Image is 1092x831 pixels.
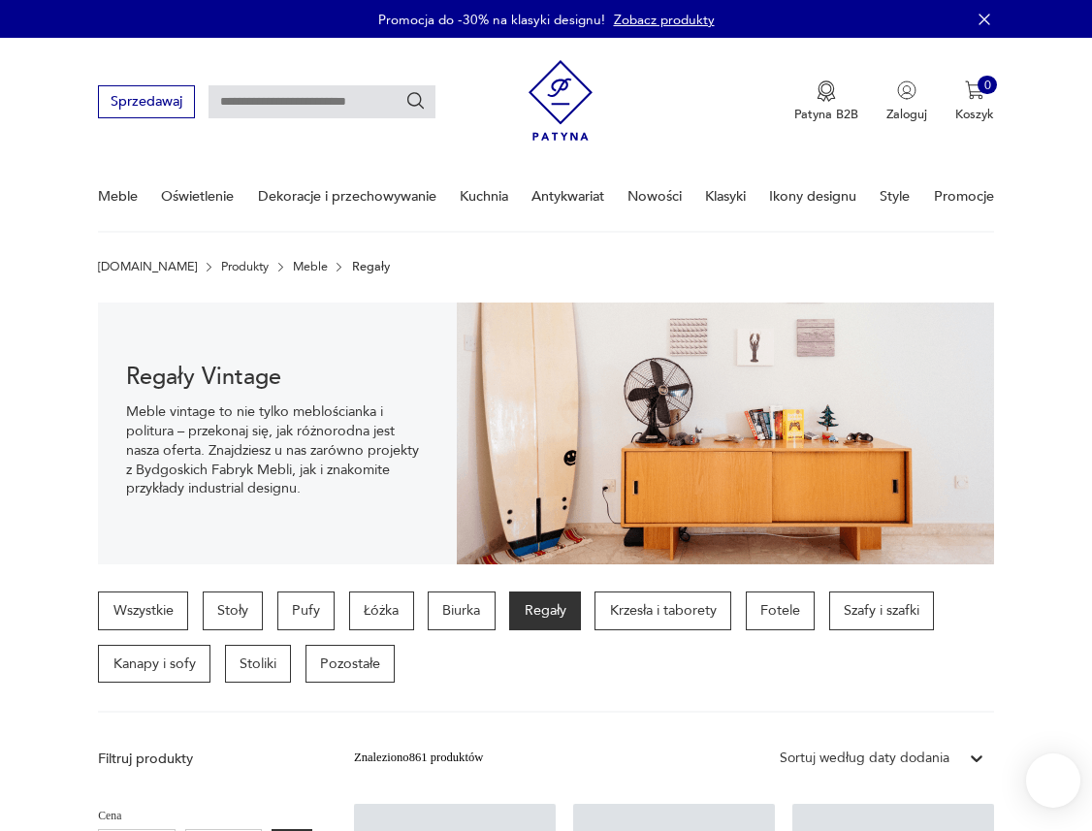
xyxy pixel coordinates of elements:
a: Stoły [203,591,264,630]
a: Krzesła i taborety [594,591,731,630]
a: [DOMAIN_NAME] [98,260,197,273]
p: Koszyk [955,106,994,123]
a: Szafy i szafki [829,591,935,630]
button: Szukaj [405,91,427,112]
a: Wszystkie [98,591,188,630]
button: Patyna B2B [794,80,858,123]
h1: Regały Vintage [126,368,429,389]
a: Ikony designu [769,163,856,230]
img: Ikonka użytkownika [897,80,916,100]
a: Oświetlenie [161,163,234,230]
p: Regały [352,260,390,273]
a: Łóżka [349,591,414,630]
img: Ikona koszyka [965,80,984,100]
a: Sprzedawaj [98,97,194,109]
a: Regały [509,591,581,630]
a: Antykwariat [531,163,604,230]
div: Sortuj według daty dodania [780,749,949,768]
button: 0Koszyk [955,80,994,123]
p: Filtruj produkty [98,750,312,769]
a: Promocje [934,163,994,230]
a: Klasyki [705,163,746,230]
a: Style [880,163,910,230]
a: Stoliki [225,645,292,684]
a: Produkty [221,260,269,273]
img: Ikona medalu [817,80,836,102]
a: Pufy [277,591,336,630]
p: Meble vintage to nie tylko meblościanka i politura – przekonaj się, jak różnorodna jest nasza ofe... [126,402,429,498]
p: Promocja do -30% na klasyki designu! [378,11,605,29]
img: Patyna - sklep z meblami i dekoracjami vintage [529,53,594,147]
button: Zaloguj [886,80,927,123]
p: Zaloguj [886,106,927,123]
img: dff48e7735fce9207bfd6a1aaa639af4.png [457,303,994,564]
p: Cena [98,807,312,826]
a: Dekoracje i przechowywanie [258,163,436,230]
button: Sprzedawaj [98,85,194,117]
a: Kanapy i sofy [98,645,210,684]
a: Pozostałe [305,645,396,684]
a: Nowości [627,163,682,230]
a: Meble [98,163,138,230]
div: Znaleziono 861 produktów [354,749,483,768]
div: 0 [978,76,997,95]
a: Ikona medaluPatyna B2B [794,80,858,123]
iframe: Smartsupp widget button [1026,753,1080,808]
a: Kuchnia [460,163,508,230]
p: Patyna B2B [794,106,858,123]
a: Fotele [746,591,816,630]
a: Zobacz produkty [614,11,715,29]
a: Biurka [428,591,496,630]
a: Meble [293,260,328,273]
